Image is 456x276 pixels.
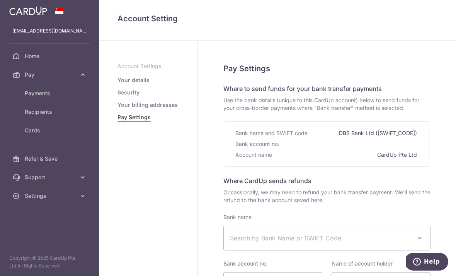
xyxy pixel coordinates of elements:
span: Where CardUp sends refunds [223,177,311,185]
span: Search by Bank Name or SWIFT Code [230,233,412,243]
a: Your details [117,76,150,84]
span: translation missing: en.refund_bank_accounts.show.title.account_setting [117,14,178,23]
div: Bank account no. [235,139,281,149]
span: Refer & Save [25,155,76,163]
a: Pay Settings [117,113,151,121]
span: Occassionally, we may need to refund your bank transfer payment. We’ll send the refund to the ban... [223,189,430,204]
div: DBS Bank Ltd ([SWIFT_CODE]) [339,128,419,139]
h5: Pay Settings [223,62,430,75]
p: [EMAIL_ADDRESS][DOMAIN_NAME] [12,27,87,35]
img: CardUp [9,6,47,15]
a: Security [117,89,140,96]
div: Bank name and SWIFT code [235,128,309,139]
span: Where to send funds for your bank transfer payments [223,85,382,93]
iframe: Opens a widget where you can find more information [406,253,448,272]
p: Account Settings [117,62,179,70]
span: Support [25,173,76,181]
div: CardUp Pte Ltd [377,149,419,160]
span: Recipients [25,108,76,116]
span: Cards [25,127,76,134]
a: Your billing addresses [117,101,178,109]
div: Account name [235,149,274,160]
span: Pay [25,71,76,79]
label: Bank account no. [223,260,267,267]
label: Bank name [223,213,252,221]
span: Home [25,52,76,60]
span: Payments [25,89,76,97]
label: Name of account holder [332,260,393,267]
span: Use the bank details (unique to this CardUp account) below to send funds for your cross-border pa... [223,96,430,112]
span: Settings [25,192,76,200]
